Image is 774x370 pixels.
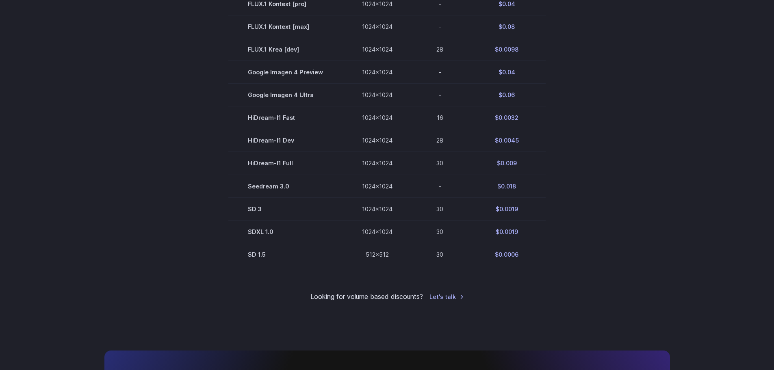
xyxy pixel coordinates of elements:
[228,106,343,129] td: HiDream-I1 Fast
[412,84,468,106] td: -
[412,106,468,129] td: 16
[343,84,412,106] td: 1024x1024
[228,220,343,243] td: SDXL 1.0
[343,220,412,243] td: 1024x1024
[412,197,468,220] td: 30
[412,129,468,152] td: 28
[412,175,468,197] td: -
[343,61,412,84] td: 1024x1024
[468,197,546,220] td: $0.0019
[228,175,343,197] td: Seedream 3.0
[412,61,468,84] td: -
[429,292,464,301] a: Let's talk
[228,61,343,84] td: Google Imagen 4 Preview
[343,197,412,220] td: 1024x1024
[412,15,468,38] td: -
[468,84,546,106] td: $0.06
[412,152,468,175] td: 30
[468,220,546,243] td: $0.0019
[343,175,412,197] td: 1024x1024
[343,38,412,61] td: 1024x1024
[468,243,546,266] td: $0.0006
[228,152,343,175] td: HiDream-I1 Full
[343,106,412,129] td: 1024x1024
[468,38,546,61] td: $0.0098
[228,38,343,61] td: FLUX.1 Krea [dev]
[228,129,343,152] td: HiDream-I1 Dev
[343,129,412,152] td: 1024x1024
[468,106,546,129] td: $0.0032
[343,152,412,175] td: 1024x1024
[468,129,546,152] td: $0.0045
[228,243,343,266] td: SD 1.5
[468,61,546,84] td: $0.04
[468,15,546,38] td: $0.08
[468,175,546,197] td: $0.018
[228,84,343,106] td: Google Imagen 4 Ultra
[412,38,468,61] td: 28
[343,15,412,38] td: 1024x1024
[343,243,412,266] td: 512x512
[468,152,546,175] td: $0.009
[412,220,468,243] td: 30
[228,197,343,220] td: SD 3
[412,243,468,266] td: 30
[310,292,423,302] small: Looking for volume based discounts?
[228,15,343,38] td: FLUX.1 Kontext [max]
